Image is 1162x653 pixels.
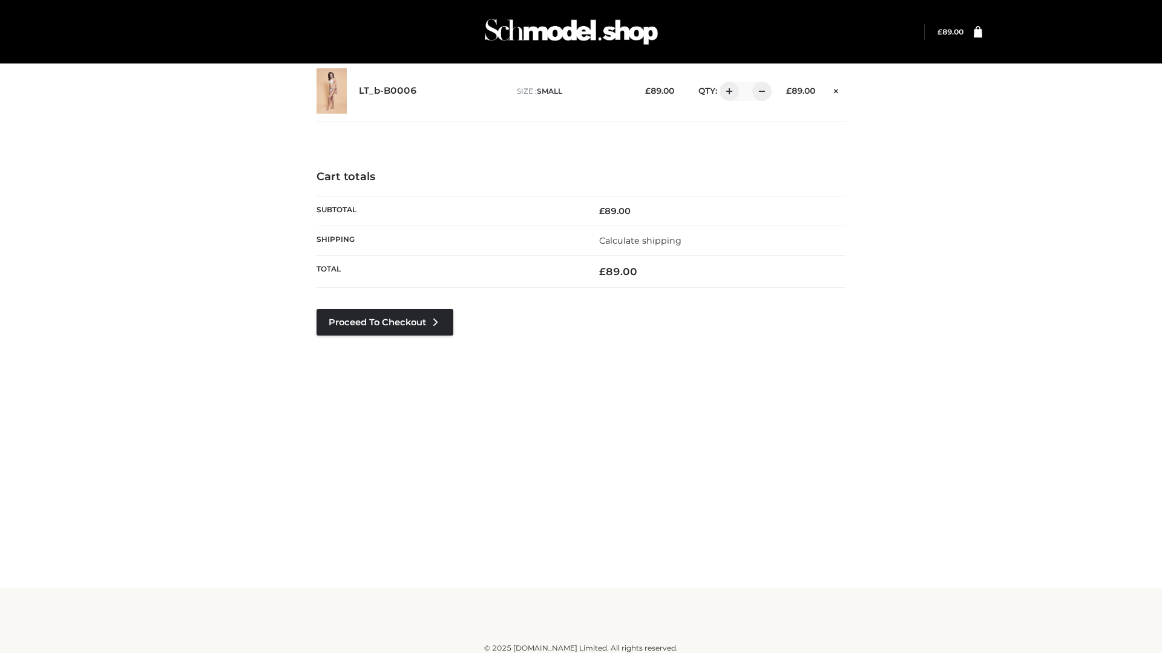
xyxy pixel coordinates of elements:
a: £89.00 [937,27,963,36]
span: SMALL [537,86,562,96]
span: £ [786,86,792,96]
div: QTY: [686,82,767,101]
a: LT_b-B0006 [359,85,417,97]
h4: Cart totals [317,171,845,184]
a: Calculate shipping [599,235,681,246]
img: Schmodel Admin 964 [481,8,662,56]
bdi: 89.00 [599,265,637,278]
span: £ [645,86,651,96]
th: Total [317,256,581,288]
p: size : [517,86,626,97]
th: Shipping [317,226,581,255]
bdi: 89.00 [599,206,631,216]
span: £ [937,27,942,36]
a: Proceed to Checkout [317,309,453,336]
bdi: 89.00 [937,27,963,36]
bdi: 89.00 [645,86,674,96]
a: Remove this item [827,82,845,97]
span: £ [599,206,605,216]
span: £ [599,265,606,278]
bdi: 89.00 [786,86,815,96]
th: Subtotal [317,196,581,226]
